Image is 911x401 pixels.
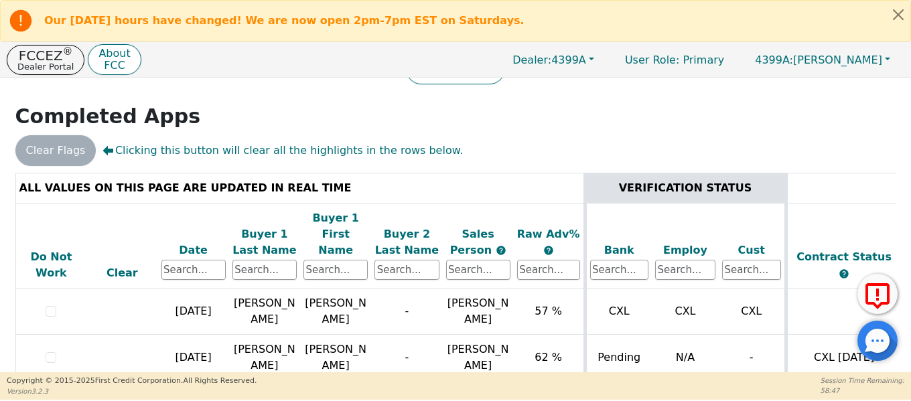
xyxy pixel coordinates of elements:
[857,274,898,314] button: Report Error to FCC
[303,210,368,258] div: Buyer 1 First Name
[585,289,652,335] td: CXL
[755,54,793,66] span: 4399A:
[755,54,882,66] span: [PERSON_NAME]
[88,44,141,76] button: AboutFCC
[719,289,786,335] td: CXL
[590,242,649,258] div: Bank
[161,242,226,258] div: Date
[183,376,257,385] span: All Rights Reserved.
[44,14,524,27] b: Our [DATE] hours have changed! We are now open 2pm-7pm EST on Saturdays.
[590,180,781,196] div: VERIFICATION STATUS
[374,260,439,280] input: Search...
[63,46,73,58] sup: ®
[300,289,371,335] td: [PERSON_NAME]
[655,260,715,280] input: Search...
[371,335,442,381] td: -
[446,260,510,280] input: Search...
[90,265,154,281] div: Clear
[232,260,297,280] input: Search...
[300,335,371,381] td: [PERSON_NAME]
[590,260,649,280] input: Search...
[17,62,74,71] p: Dealer Portal
[535,351,562,364] span: 62 %
[585,335,652,381] td: Pending
[229,289,300,335] td: [PERSON_NAME]
[232,226,297,258] div: Buyer 1 Last Name
[517,228,580,240] span: Raw Adv%
[886,1,910,28] button: Close alert
[821,386,904,396] p: 58:47
[447,343,509,372] span: [PERSON_NAME]
[612,47,738,73] a: User Role: Primary
[652,289,719,335] td: CXL
[7,376,257,387] p: Copyright © 2015- 2025 First Credit Corporation.
[722,260,781,280] input: Search...
[303,260,368,280] input: Search...
[17,49,74,62] p: FCCEZ
[161,260,226,280] input: Search...
[512,54,551,66] span: Dealer:
[447,297,509,325] span: [PERSON_NAME]
[158,335,229,381] td: [DATE]
[450,228,496,256] span: Sales Person
[7,45,84,75] button: FCCEZ®Dealer Portal
[652,335,719,381] td: N/A
[719,335,786,381] td: -
[722,242,781,258] div: Cust
[517,260,580,280] input: Search...
[786,335,901,381] td: CXL [DATE]
[655,242,715,258] div: Employ
[498,50,608,70] button: Dealer:4399A
[19,249,84,281] div: Do Not Work
[796,250,892,263] span: Contract Status
[374,226,439,258] div: Buyer 2 Last Name
[741,50,904,70] button: 4399A:[PERSON_NAME]
[821,376,904,386] p: Session Time Remaining:
[7,386,257,396] p: Version 3.2.3
[98,60,130,71] p: FCC
[102,143,463,159] span: Clicking this button will clear all the highlights in the rows below.
[371,289,442,335] td: -
[625,54,679,66] span: User Role :
[158,289,229,335] td: [DATE]
[15,104,201,128] strong: Completed Apps
[19,180,580,196] div: ALL VALUES ON THIS PAGE ARE UPDATED IN REAL TIME
[229,335,300,381] td: [PERSON_NAME]
[535,305,562,317] span: 57 %
[98,48,130,59] p: About
[612,47,738,73] p: Primary
[512,54,586,66] span: 4399A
